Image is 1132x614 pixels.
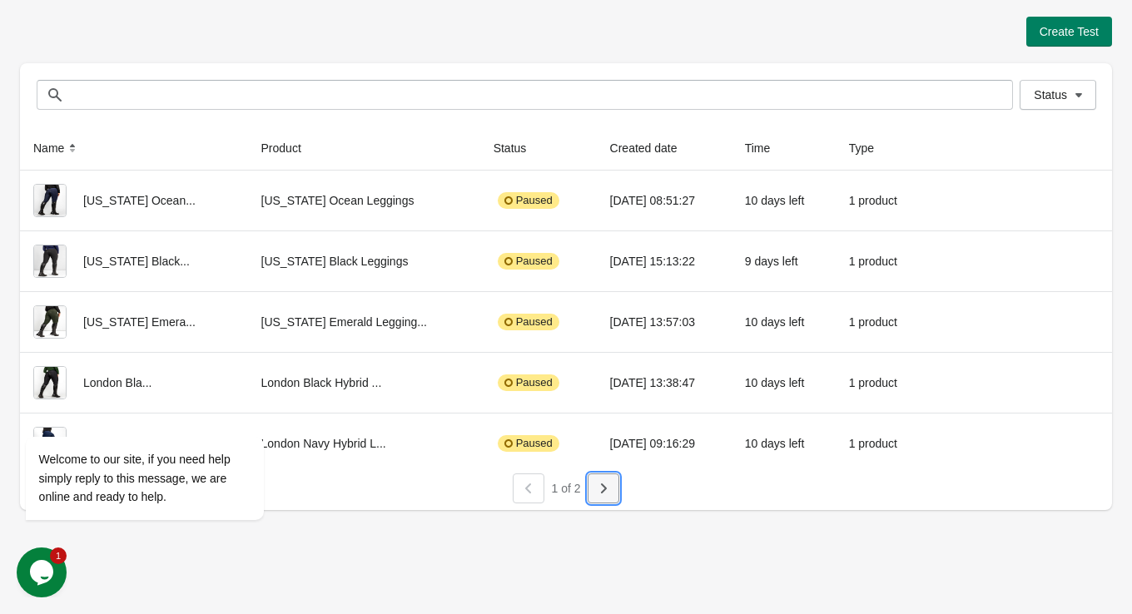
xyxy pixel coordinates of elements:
[261,245,467,278] div: [US_STATE] Black Leggings
[27,133,87,163] button: Name
[603,133,701,163] button: Created date
[610,245,718,278] div: [DATE] 15:13:22
[261,366,467,399] div: London Black Hybrid ...
[610,305,718,339] div: [DATE] 13:57:03
[842,133,897,163] button: Type
[849,245,913,278] div: 1 product
[610,366,718,399] div: [DATE] 13:38:47
[261,305,467,339] div: [US_STATE] Emerald Legging...
[1034,88,1067,102] span: Status
[498,435,559,452] div: Paused
[738,133,794,163] button: Time
[745,427,822,460] div: 10 days left
[17,547,70,597] iframe: chat widget
[498,374,559,391] div: Paused
[745,305,822,339] div: 10 days left
[261,184,467,217] div: [US_STATE] Ocean Leggings
[849,427,913,460] div: 1 product
[610,184,718,217] div: [DATE] 08:51:27
[551,482,580,495] span: 1 of 2
[33,184,235,217] div: [US_STATE] Ocean...
[610,427,718,460] div: [DATE] 09:16:29
[255,133,325,163] button: Product
[498,314,559,330] div: Paused
[745,184,822,217] div: 10 days left
[849,305,913,339] div: 1 product
[1040,25,1099,38] span: Create Test
[1026,17,1112,47] button: Create Test
[498,192,559,209] div: Paused
[33,245,235,278] div: [US_STATE] Black...
[498,253,559,270] div: Paused
[745,366,822,399] div: 10 days left
[1020,80,1096,110] button: Status
[17,286,316,539] iframe: chat widget
[487,133,550,163] button: Status
[745,245,822,278] div: 9 days left
[849,184,913,217] div: 1 product
[261,427,467,460] div: London Navy Hybrid L...
[849,366,913,399] div: 1 product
